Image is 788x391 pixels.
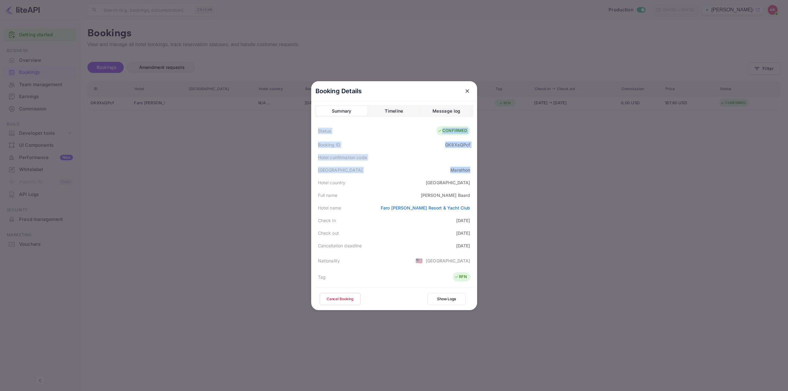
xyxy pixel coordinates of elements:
[368,106,420,116] button: Timeline
[318,167,363,173] div: [GEOGRAPHIC_DATA]
[438,128,467,134] div: CONFIRMED
[426,257,470,264] div: [GEOGRAPHIC_DATA]
[456,230,470,236] div: [DATE]
[318,217,336,224] div: Check in
[318,257,340,264] div: Nationality
[318,142,340,148] div: Booking ID
[320,293,360,305] button: Cancel Booking
[332,107,352,115] div: Summary
[318,179,346,186] div: Hotel country
[456,242,470,249] div: [DATE]
[421,192,470,198] div: [PERSON_NAME] Baard
[421,106,472,116] button: Message log
[316,86,362,96] p: Booking Details
[318,205,341,211] div: Hotel name
[428,293,466,305] button: Show Logs
[385,107,403,115] div: Timeline
[318,128,331,134] div: Status
[456,217,470,224] div: [DATE]
[318,192,337,198] div: Full name
[381,205,470,210] a: Faro [PERSON_NAME] Resort & Yacht Club
[426,179,470,186] div: [GEOGRAPHIC_DATA]
[318,230,339,236] div: Check out
[462,86,473,97] button: close
[318,274,326,280] div: Tag
[318,242,362,249] div: Cancellation deadline
[318,154,367,161] div: Hotel confirmation code
[445,142,470,148] div: GK8XsQPcf
[416,255,423,266] span: United States
[450,167,470,173] div: Marathon
[432,107,460,115] div: Message log
[454,274,467,280] div: RFN
[316,106,367,116] button: Summary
